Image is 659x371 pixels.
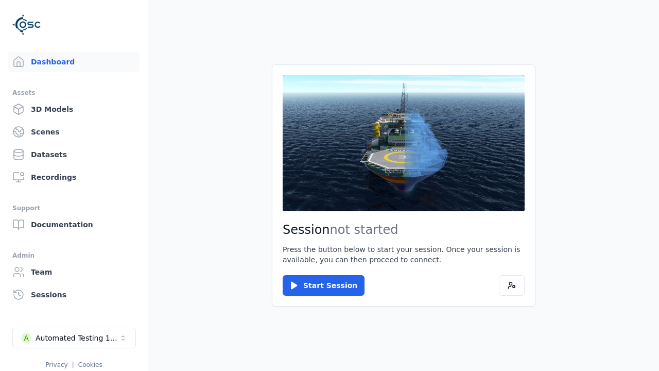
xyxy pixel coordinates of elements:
div: Admin [12,249,135,262]
a: Scenes [8,122,140,142]
button: Select a workspace [12,328,136,348]
button: Start Session [283,275,365,296]
a: Documentation [8,214,140,235]
a: 3D Models [8,99,140,120]
span: not started [330,223,398,237]
span: | [72,361,74,368]
div: Automated Testing 1 - Playwright [36,333,119,343]
div: Assets [12,87,135,99]
div: A [21,333,31,343]
a: Cookies [78,361,102,368]
a: Privacy [45,361,67,368]
img: Logo [12,10,41,39]
p: Press the button below to start your session. Once your session is available, you can then procee... [283,244,525,265]
a: Sessions [8,284,140,305]
a: Dashboard [8,52,140,72]
h2: Session [283,222,525,238]
a: Recordings [8,167,140,188]
a: Datasets [8,144,140,165]
a: Team [8,262,140,282]
div: Support [12,202,135,214]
